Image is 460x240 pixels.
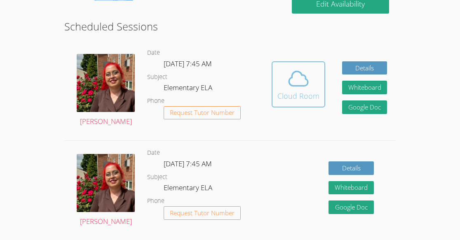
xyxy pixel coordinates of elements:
dt: Subject [147,72,167,82]
span: Request Tutor Number [170,210,235,216]
span: [DATE] 7:45 AM [164,159,212,168]
a: Google Doc [342,100,387,114]
span: Request Tutor Number [170,110,235,116]
img: IMG_2886.jpg [77,154,135,212]
button: Request Tutor Number [164,206,241,220]
img: IMG_2886.jpg [77,54,135,112]
h2: Scheduled Sessions [64,19,396,34]
dt: Phone [147,96,164,106]
dt: Phone [147,196,164,206]
button: Whiteboard [342,81,387,94]
span: [DATE] 7:45 AM [164,59,212,68]
dd: Elementary ELA [164,82,214,96]
a: Google Doc [329,200,374,214]
a: [PERSON_NAME] [77,154,135,228]
a: Details [329,161,374,175]
dt: Subject [147,172,167,182]
a: Details [342,61,387,75]
dd: Elementary ELA [164,182,214,196]
dt: Date [147,48,160,58]
button: Request Tutor Number [164,106,241,120]
a: [PERSON_NAME] [77,54,135,128]
div: Cloud Room [277,90,319,102]
button: Whiteboard [329,181,374,195]
dt: Date [147,148,160,158]
button: Cloud Room [272,61,325,107]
